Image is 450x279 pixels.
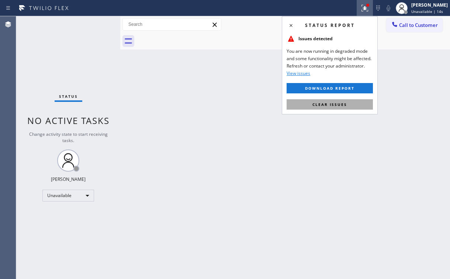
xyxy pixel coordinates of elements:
[383,3,394,13] button: Mute
[411,9,443,14] span: Unavailable | 14s
[59,94,78,99] span: Status
[123,18,221,30] input: Search
[399,22,438,28] span: Call to Customer
[411,2,448,8] div: [PERSON_NAME]
[29,131,108,144] span: Change activity state to start receiving tasks.
[386,18,443,32] button: Call to Customer
[27,114,110,127] span: No active tasks
[42,190,94,201] div: Unavailable
[51,176,86,182] div: [PERSON_NAME]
